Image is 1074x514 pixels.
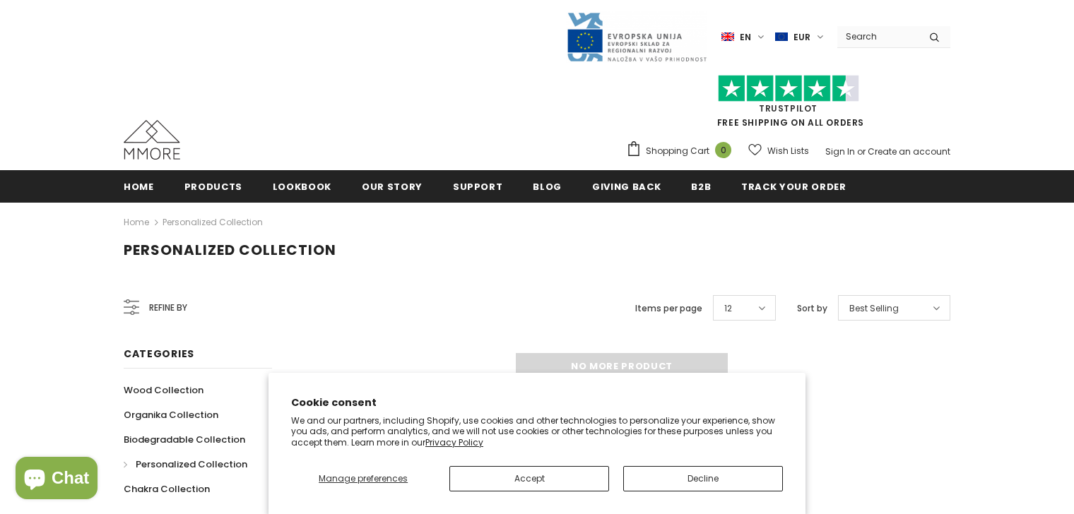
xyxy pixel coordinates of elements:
a: Blog [533,170,562,202]
img: Trust Pilot Stars [718,75,859,102]
span: FREE SHIPPING ON ALL ORDERS [626,81,950,128]
span: Refine by [149,300,187,316]
a: Giving back [592,170,661,202]
button: Decline [623,466,783,491]
span: Categories [124,347,194,361]
span: Wish Lists [767,144,809,158]
span: Our Story [362,180,423,193]
a: B2B [691,170,711,202]
span: 0 [715,142,731,158]
span: 12 [724,301,732,316]
span: Wood Collection [124,383,203,397]
span: Giving back [592,180,661,193]
button: Manage preferences [291,466,435,491]
span: Personalized Collection [124,240,336,260]
a: Trustpilot [759,102,818,114]
a: Lookbook [273,170,331,202]
a: Javni Razpis [566,30,707,42]
span: Lookbook [273,180,331,193]
a: Personalized Collection [124,452,247,477]
a: Privacy Policy [425,436,483,448]
span: Organika Collection [124,408,218,422]
a: Home [124,214,149,231]
a: Create an account [868,145,950,157]
a: Chakra Collection [124,477,210,501]
span: Products [184,180,242,193]
a: Home [124,170,154,202]
span: support [453,180,503,193]
span: EUR [793,30,810,44]
button: Accept [449,466,609,491]
a: Wish Lists [748,138,809,163]
a: support [453,170,503,202]
span: Home [124,180,154,193]
a: Shopping Cart 0 [626,141,738,162]
p: We and our partners, including Shopify, use cookies and other technologies to personalize your ex... [291,415,783,448]
inbox-online-store-chat: Shopify online store chat [11,457,102,503]
span: Manage preferences [319,472,408,484]
span: Best Selling [849,301,899,316]
span: Chakra Collection [124,482,210,496]
span: Personalized Collection [136,458,247,471]
img: MMORE Cases [124,120,180,160]
img: Javni Razpis [566,11,707,63]
span: Blog [533,180,562,193]
a: Wood Collection [124,378,203,402]
a: Biodegradable Collection [124,427,245,452]
h2: Cookie consent [291,395,783,410]
label: Sort by [797,301,827,316]
span: en [740,30,751,44]
a: Our Story [362,170,423,202]
input: Search Site [837,26,919,47]
a: Sign In [825,145,855,157]
a: Personalized Collection [163,216,263,228]
a: Track your order [741,170,846,202]
label: Items per page [635,301,702,316]
span: Shopping Cart [646,144,709,158]
a: Products [184,170,242,202]
span: Track your order [741,180,846,193]
span: B2B [691,180,711,193]
a: Organika Collection [124,402,218,427]
span: or [857,145,866,157]
span: Biodegradable Collection [124,433,245,446]
img: i-lang-1.png [721,31,734,43]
